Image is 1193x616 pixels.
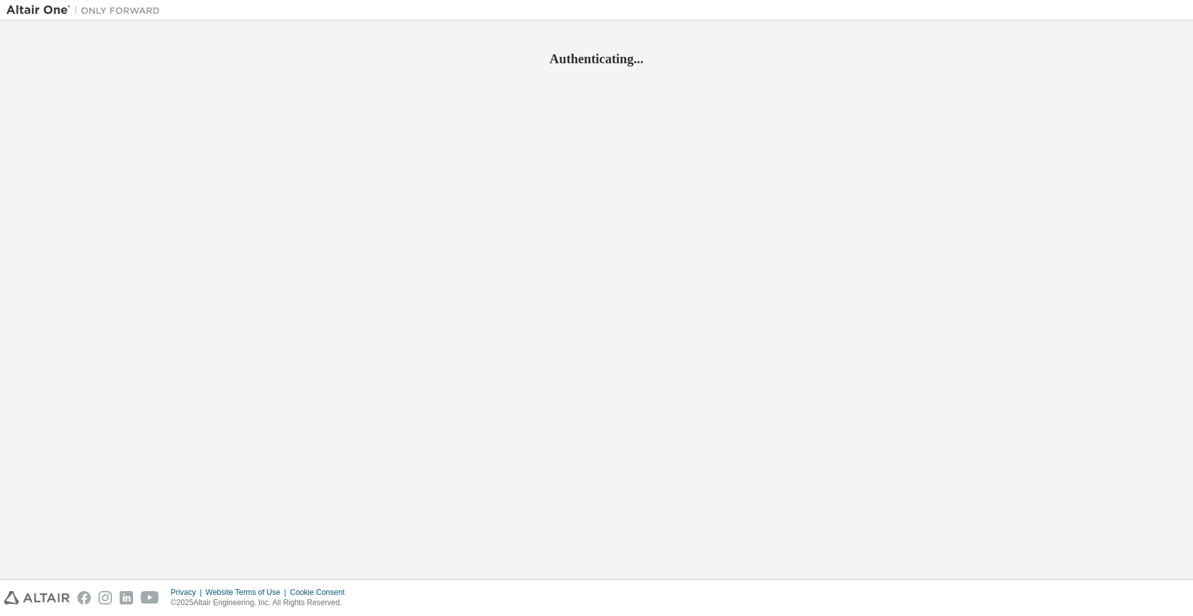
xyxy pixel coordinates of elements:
img: youtube.svg [141,591,159,604]
img: instagram.svg [99,591,112,604]
img: altair_logo.svg [4,591,70,604]
p: © 2025 Altair Engineering, Inc. All Rights Reserved. [171,597,352,608]
img: facebook.svg [77,591,91,604]
img: linkedin.svg [120,591,133,604]
div: Cookie Consent [290,587,352,597]
img: Altair One [6,4,166,17]
div: Website Terms of Use [205,587,290,597]
h2: Authenticating... [6,50,1187,67]
div: Privacy [171,587,205,597]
